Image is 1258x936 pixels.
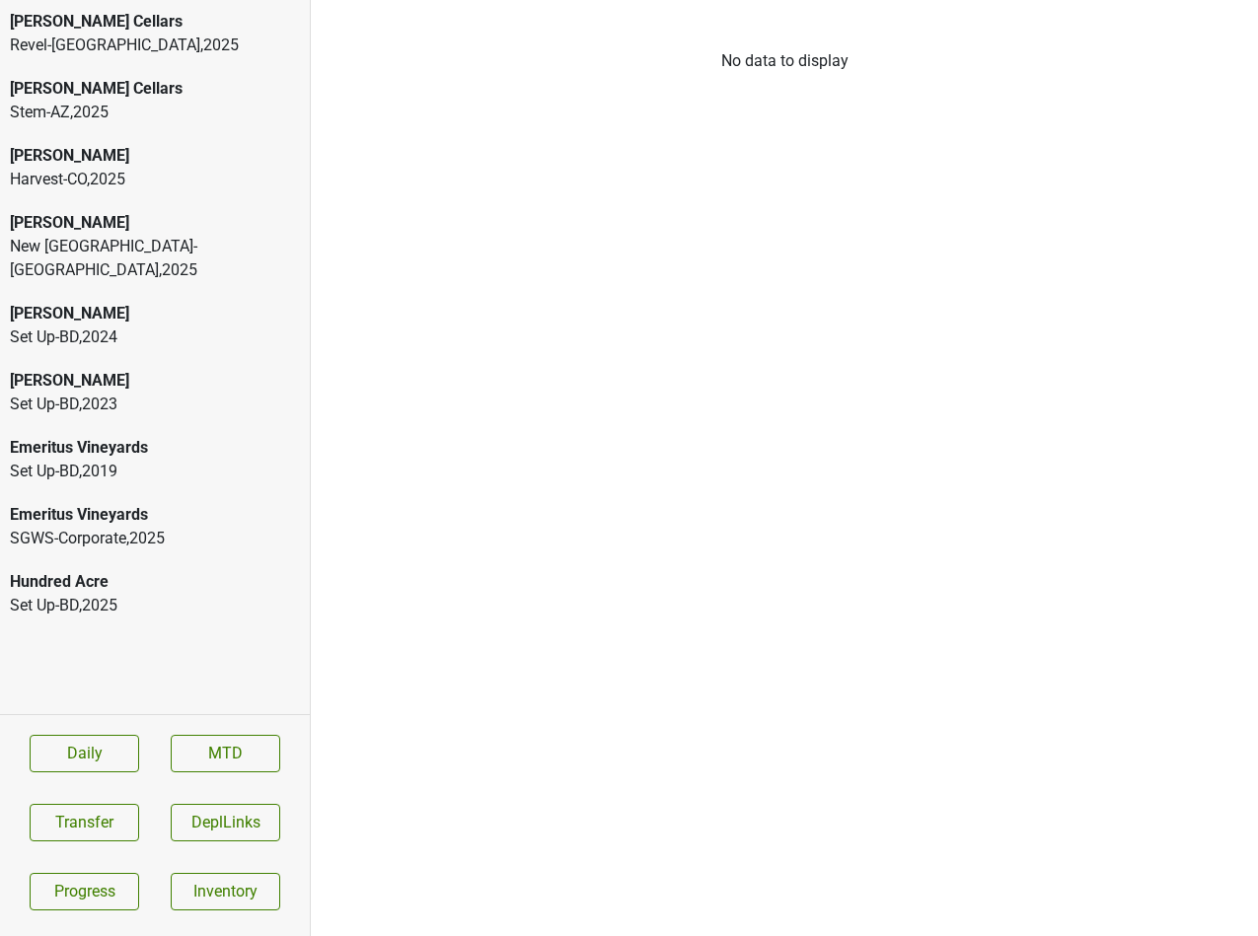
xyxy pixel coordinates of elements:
div: Emeritus Vineyards [10,503,300,527]
div: Harvest-CO , 2025 [10,168,300,191]
div: Hundred Acre [10,570,300,594]
div: [PERSON_NAME] [10,302,300,325]
a: Daily [30,735,139,772]
div: [PERSON_NAME] [10,369,300,393]
div: SGWS-Corporate , 2025 [10,527,300,550]
button: Transfer [30,804,139,841]
a: Inventory [171,873,280,910]
div: Set Up-BD , 2023 [10,393,300,416]
a: Progress [30,873,139,910]
div: No data to display [311,49,1258,73]
button: DeplLinks [171,804,280,841]
div: Revel-[GEOGRAPHIC_DATA] , 2025 [10,34,300,57]
div: Stem-AZ , 2025 [10,101,300,124]
a: MTD [171,735,280,772]
div: [PERSON_NAME] Cellars [10,10,300,34]
div: [PERSON_NAME] [10,144,300,168]
div: New [GEOGRAPHIC_DATA]-[GEOGRAPHIC_DATA] , 2025 [10,235,300,282]
div: Set Up-BD , 2024 [10,325,300,349]
div: Set Up-BD , 2019 [10,460,300,483]
div: Set Up-BD , 2025 [10,594,300,617]
div: [PERSON_NAME] [10,211,300,235]
div: [PERSON_NAME] Cellars [10,77,300,101]
div: Emeritus Vineyards [10,436,300,460]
